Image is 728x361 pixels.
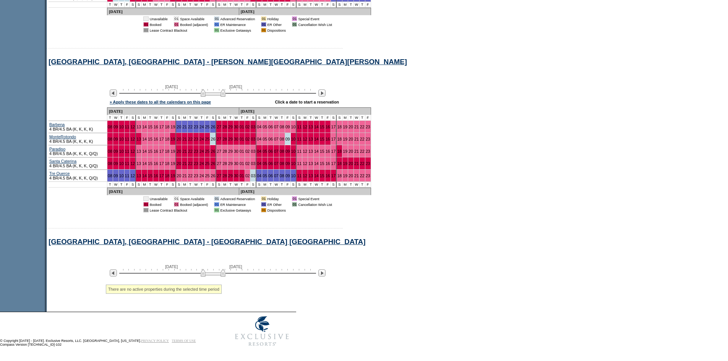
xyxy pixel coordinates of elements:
a: [GEOGRAPHIC_DATA], [GEOGRAPHIC_DATA] - [PERSON_NAME][GEOGRAPHIC_DATA][PERSON_NAME] [49,58,407,66]
a: 17 [331,149,336,154]
a: 16 [154,149,158,154]
a: 08 [280,161,284,166]
a: 04 [257,137,261,141]
a: 11 [297,137,302,141]
a: 13 [308,161,313,166]
a: 01 [240,161,244,166]
a: 15 [148,137,152,141]
a: 25 [205,125,210,129]
a: 09 [285,125,290,129]
a: 20 [177,161,181,166]
td: T [319,2,325,8]
a: 17 [331,161,336,166]
td: F [245,2,251,8]
a: 18 [165,125,170,129]
a: 19 [170,125,175,129]
a: 06 [268,173,273,178]
a: 09 [285,137,290,141]
td: F [165,2,170,8]
a: 19 [170,149,175,154]
a: 10 [291,149,296,154]
td: M [302,2,308,8]
img: Next [318,89,326,97]
a: 30 [234,149,238,154]
a: 01 [240,125,244,129]
a: 18 [165,173,170,178]
a: 22 [360,161,365,166]
a: 18 [337,173,342,178]
td: T [119,2,125,8]
a: 19 [343,149,347,154]
a: 17 [331,137,336,141]
a: [GEOGRAPHIC_DATA], [GEOGRAPHIC_DATA] - [GEOGRAPHIC_DATA] [GEOGRAPHIC_DATA] [49,238,366,246]
a: 03 [251,173,255,178]
a: 08 [280,173,284,178]
a: 16 [326,137,330,141]
a: 14 [314,125,319,129]
a: 11 [125,125,130,129]
a: 23 [194,161,198,166]
a: 13 [308,173,313,178]
td: W [233,2,239,8]
a: 27 [217,173,221,178]
a: 15 [148,173,152,178]
a: 14 [314,161,319,166]
a: 02 [245,137,250,141]
td: S [337,2,342,8]
a: 21 [354,161,359,166]
a: 30 [234,173,238,178]
a: 26 [211,161,215,166]
a: 06 [268,161,273,166]
td: 01 [174,16,179,21]
a: 19 [170,137,175,141]
a: 28 [222,149,227,154]
td: W [113,2,119,8]
td: S [297,2,302,8]
td: S [130,2,136,8]
a: 14 [142,161,147,166]
a: PRIVACY POLICY [141,339,169,343]
a: 22 [188,137,193,141]
a: 08 [108,137,112,141]
a: 06 [268,125,273,129]
a: 26 [211,125,215,129]
a: 16 [154,137,158,141]
td: S [256,2,262,8]
a: 20 [349,173,353,178]
td: M [182,2,188,8]
a: 06 [268,137,273,141]
a: 15 [320,125,324,129]
a: 07 [274,125,279,129]
a: 11 [125,173,130,178]
a: 16 [326,125,330,129]
a: 17 [331,173,336,178]
a: 28 [222,161,227,166]
a: 01 [240,149,244,154]
a: 20 [177,125,181,129]
a: 17 [159,137,164,141]
td: Unavailable [150,16,168,21]
td: 01 [214,16,219,21]
a: 06 [268,149,273,154]
a: 13 [308,137,313,141]
a: 20 [349,161,353,166]
a: 29 [228,149,233,154]
a: 15 [148,149,152,154]
a: 10 [291,173,296,178]
a: 12 [303,173,307,178]
a: 27 [217,137,221,141]
a: 25 [205,173,210,178]
td: F [285,2,291,8]
a: 18 [337,137,342,141]
td: W [354,2,360,8]
a: 02 [245,173,250,178]
a: 26 [211,173,215,178]
td: Space Available [180,16,208,21]
a: 12 [303,149,307,154]
td: W [193,2,199,8]
img: Exclusive Resorts [228,312,296,350]
a: MonteRotondo [49,134,76,139]
td: S [250,2,256,8]
td: S [331,2,337,8]
a: 23 [366,137,370,141]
